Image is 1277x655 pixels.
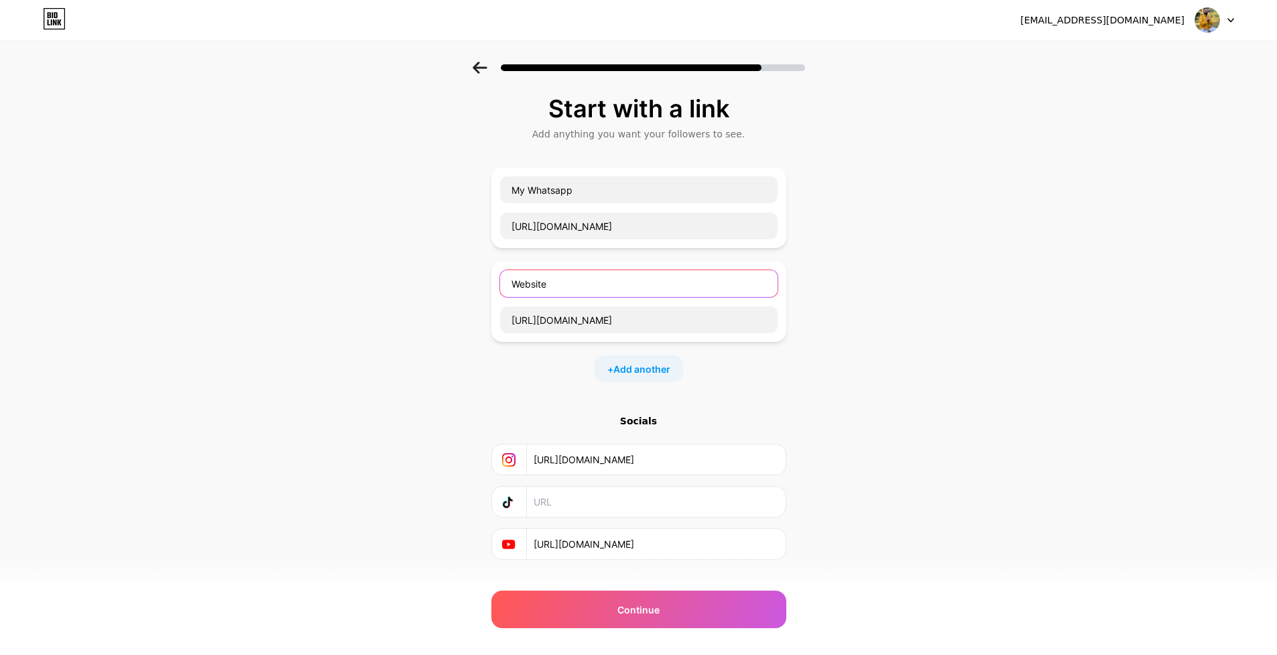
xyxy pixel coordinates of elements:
input: URL [500,306,778,333]
div: [EMAIL_ADDRESS][DOMAIN_NAME] [1020,13,1184,27]
input: Link name [500,270,778,297]
span: Add another [613,362,670,376]
input: URL [534,444,777,475]
input: URL [534,487,777,517]
div: Start with a link [498,95,780,122]
div: Socials [491,414,786,428]
div: Add anything you want your followers to see. [498,127,780,141]
img: authorsumit [1195,7,1220,33]
input: URL [500,213,778,239]
input: Link name [500,176,778,203]
input: URL [534,529,777,559]
div: + [594,355,684,382]
span: Continue [617,603,660,617]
